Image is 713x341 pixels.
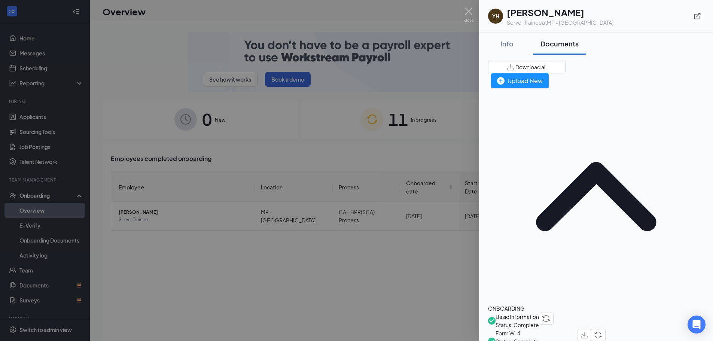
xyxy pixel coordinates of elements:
div: Server Trainee at MP - [GEOGRAPHIC_DATA] [507,19,613,26]
span: Download all [515,63,546,71]
svg: ExternalLink [694,12,701,20]
svg: ChevronUp [488,88,704,304]
div: Open Intercom Messenger [688,316,706,334]
button: Download all [488,61,566,73]
button: ExternalLink [691,9,704,23]
div: YH [492,12,499,20]
h1: [PERSON_NAME] [507,6,613,19]
span: Basic Information [496,313,539,321]
div: Documents [540,39,579,48]
div: ONBOARDING [488,304,704,313]
span: Form W-4 [496,329,578,337]
div: Upload New [497,76,543,85]
button: Upload New [491,73,549,88]
div: Info [496,39,518,48]
span: Status: Complete [496,321,539,329]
